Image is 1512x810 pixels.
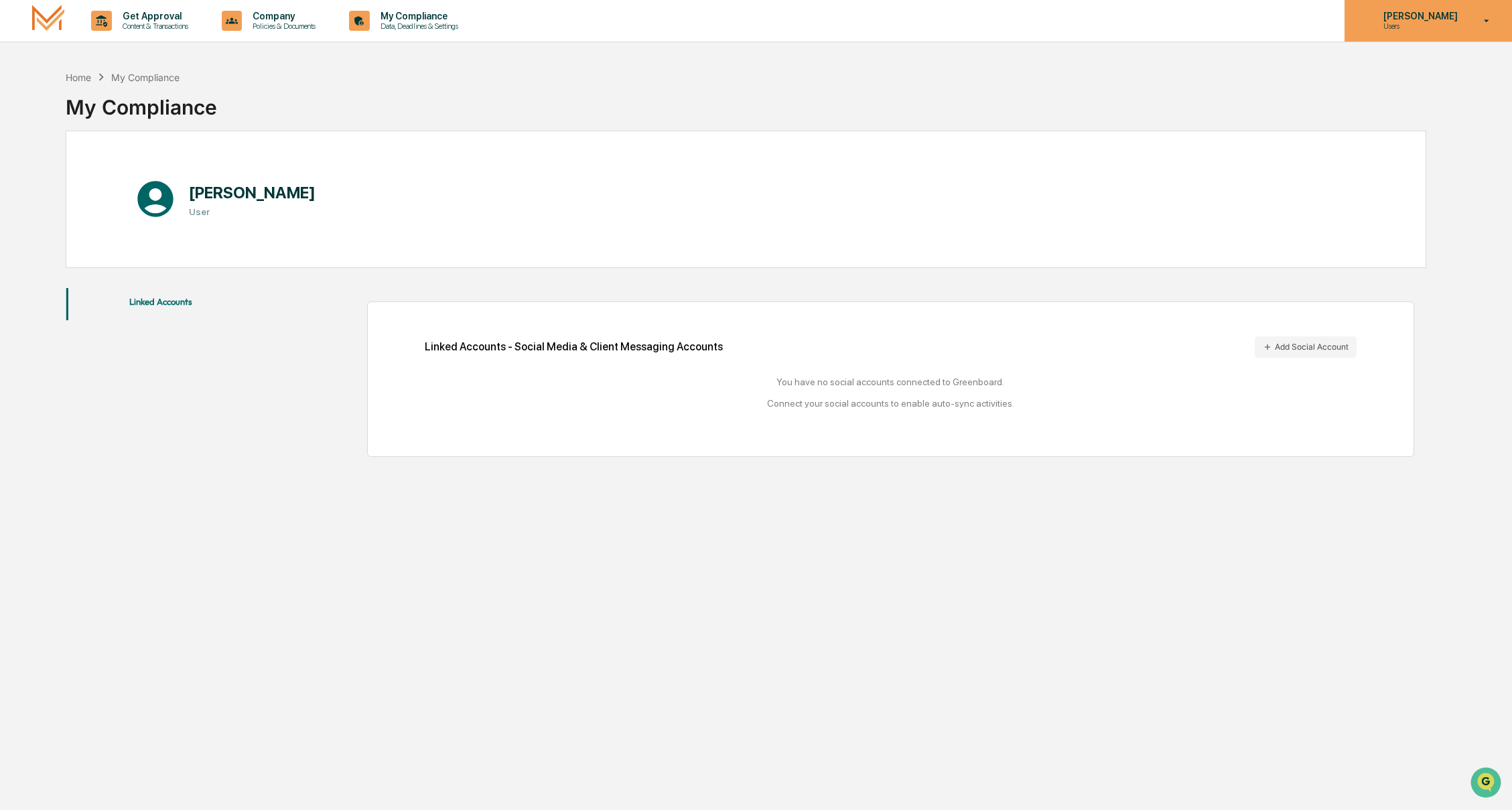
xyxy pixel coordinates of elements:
div: 🖐️ [13,170,24,181]
p: Content & Transactions [112,21,195,31]
p: Company [242,11,322,21]
button: Start new chat [228,107,244,123]
div: secondary tabs example [66,288,256,320]
p: Users [1373,21,1464,31]
p: [PERSON_NAME] [1373,11,1464,21]
span: Preclearance [27,169,86,182]
div: My Compliance [66,84,217,119]
div: We're available if you need us! [46,116,169,127]
p: How can we help? [13,28,244,50]
div: Home [66,72,91,83]
button: Add Social Account [1255,336,1357,358]
button: Linked Accounts [66,288,256,320]
iframe: Open customer support [1469,766,1505,802]
div: My Compliance [111,72,180,83]
div: You have no social accounts connected to Greenboard. Connect your social accounts to enable auto-... [425,377,1357,409]
div: Linked Accounts - Social Media & Client Messaging Accounts [425,336,1357,358]
a: Powered byPylon [94,226,162,237]
a: 🗄️Attestations [92,163,171,188]
p: Policies & Documents [242,21,322,31]
span: Attestations [111,169,166,182]
a: 🔎Data Lookup [8,189,90,213]
h1: [PERSON_NAME] [189,183,316,202]
img: 1746055101610-c473b297-6a78-478c-a979-82029cc54cd1 [13,103,38,127]
span: Pylon [133,227,162,237]
p: Get Approval [112,11,195,21]
div: Start new chat [46,103,220,116]
a: 🖐️Preclearance [8,163,92,188]
span: Data Lookup [27,194,84,208]
p: Data, Deadlines & Settings [370,21,465,31]
h3: User [189,206,316,217]
div: 🗄️ [97,170,108,181]
div: 🔎 [13,196,24,206]
img: logo [32,5,64,36]
p: My Compliance [370,11,465,21]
